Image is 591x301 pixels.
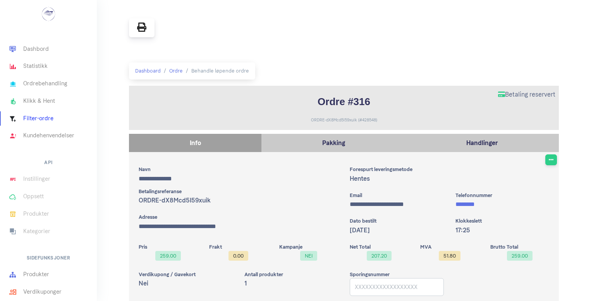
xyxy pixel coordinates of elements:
span: 0.00 [228,251,248,261]
label: Navn [139,166,151,173]
p: 17:25 [455,225,550,235]
span: 51.80 [439,251,460,261]
label: Betalingsreferanse [139,188,182,195]
span: Nei [300,251,317,261]
a: Ordre [169,68,183,74]
p: Hentes [350,173,549,184]
label: Brutto Total [490,243,518,251]
label: Klokkeslett [455,217,482,225]
span: 259.00 [155,251,181,261]
label: Pris [139,243,147,251]
p: Betaling reservert [498,89,555,100]
li: Behandle løpende ordre [183,67,249,75]
label: Antall produkter [244,271,283,279]
p: Handlinger [410,138,555,148]
label: Telefonnummer [455,192,492,199]
h1: Ordre #316 [131,94,557,109]
p: [DATE] [350,225,444,235]
p: Nei [139,278,233,289]
label: Kampanje [279,243,302,251]
span: 259.00 [507,251,533,261]
label: Dato bestilt [350,217,376,225]
span: 207.20 [367,251,392,261]
h6: Sidefunksjoner [27,253,70,263]
a: Dashboard [135,68,161,74]
a: Print pakkeseddel [129,18,155,37]
small: ORDRE-dX8Mcd5I59xuik (#428548) [311,118,377,123]
p: Info [133,138,258,148]
label: MVA [420,243,431,251]
p: 1 [244,278,338,289]
p: Pakking [265,138,402,148]
label: Verdikupong / Gavekort [139,271,196,279]
label: Email [350,192,362,199]
p: ORDRE-dX8Mcd5I59xuik [139,195,338,206]
label: Net Total [350,243,371,251]
h6: API [44,157,52,168]
input: XXXXXXXXXXXXXXXXXX [350,278,444,296]
label: Adresse [139,213,157,221]
img: ... [41,6,56,22]
label: Forespurt leveringsmetode [350,166,412,173]
label: Frakt [209,243,222,251]
label: Sporingsnummer [350,271,390,279]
